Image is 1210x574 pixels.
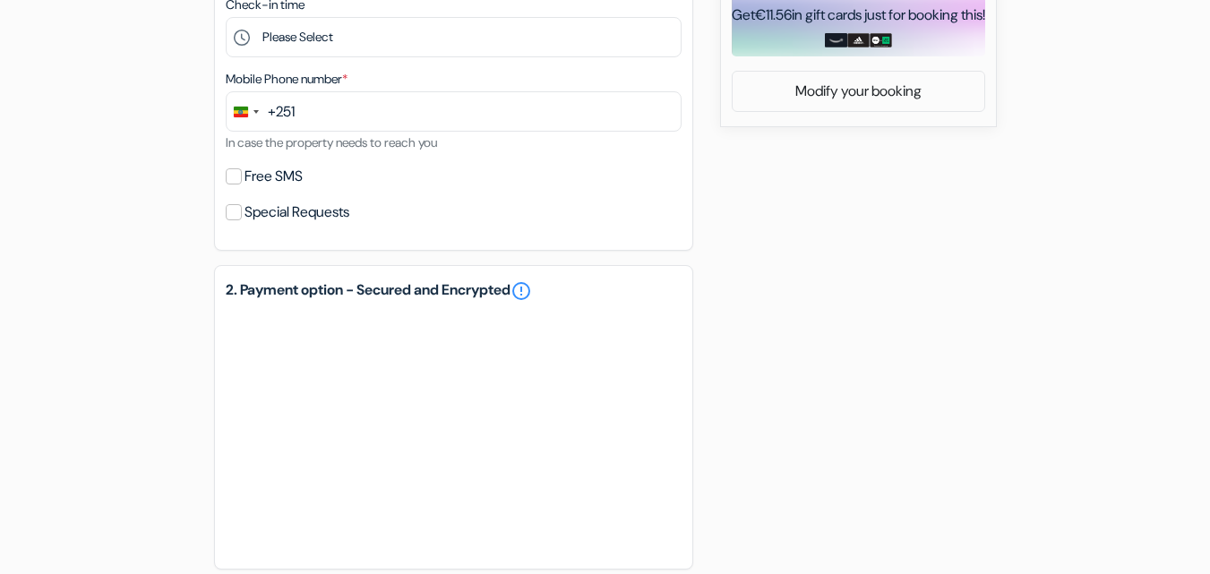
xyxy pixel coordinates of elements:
label: Free SMS [245,164,303,189]
a: error_outline [511,280,532,302]
div: +251 [268,101,295,123]
span: €11.56 [755,5,792,24]
button: Change country, selected Ethiopia (+251) [227,92,295,131]
img: amazon-card-no-text.png [825,33,847,47]
label: Special Requests [245,200,349,225]
img: adidas-card.png [847,33,870,47]
div: Get in gift cards just for booking this! [732,4,985,26]
img: uber-uber-eats-card.png [870,33,892,47]
iframe: Secure payment input frame [222,305,685,558]
small: In case the property needs to reach you [226,134,437,150]
h5: 2. Payment option - Secured and Encrypted [226,280,682,302]
a: Modify your booking [733,74,984,108]
label: Mobile Phone number [226,70,348,89]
